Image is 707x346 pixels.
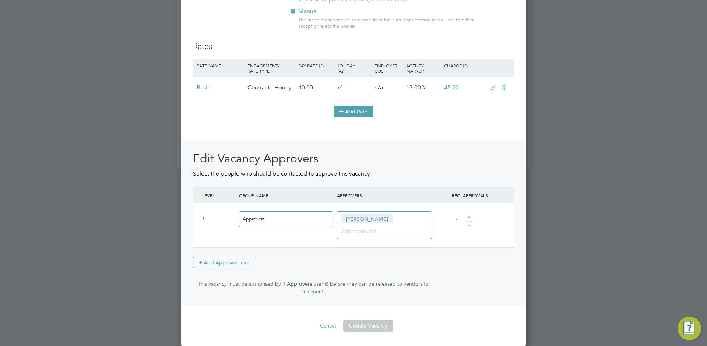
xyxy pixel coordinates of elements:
[197,84,210,91] span: Basic
[444,84,459,91] span: 45.20
[298,17,477,29] div: The hiring manager's (or someone from the hirer) confirmation is required to either accept or rej...
[289,8,381,15] label: Manual
[198,280,281,287] span: This vacancy must be authorised by
[335,187,433,204] div: APPROVERS
[296,77,334,98] div: 40.00
[237,187,335,204] div: GROUP NAME
[341,226,422,236] input: Add approvers
[193,170,371,177] span: Select the people who should be contacted to approve this vacancy.
[433,187,507,204] div: REQ. APPROVALS
[314,320,342,332] button: Cancel
[282,281,312,287] strong: 1 Approvers
[302,280,430,295] span: user(s) before they can be released to vendors for fulfilment.
[195,59,246,72] div: Rate Name
[374,84,383,91] span: n/a
[246,77,296,98] div: Contract - Hourly
[341,214,393,223] span: [PERSON_NAME]
[334,106,373,117] button: Add Rate
[193,41,514,52] h3: Rates
[193,257,256,268] button: + Add Approval Level
[246,59,296,77] div: Engagement/ Rate Type
[343,320,393,332] button: Update Vacancy
[406,84,421,91] span: 13.00
[373,59,404,77] div: Employer Cost
[678,317,701,340] button: Engage Resource Center
[404,59,442,77] div: Agency Markup
[296,59,334,72] div: Pay Rate (£)
[442,59,487,72] div: Charge (£)
[334,59,372,77] div: Holiday Pay
[202,216,235,222] div: 1
[200,187,237,204] div: LEVEL
[193,151,514,166] h2: Edit Vacancy Approvers
[336,84,345,91] span: n/a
